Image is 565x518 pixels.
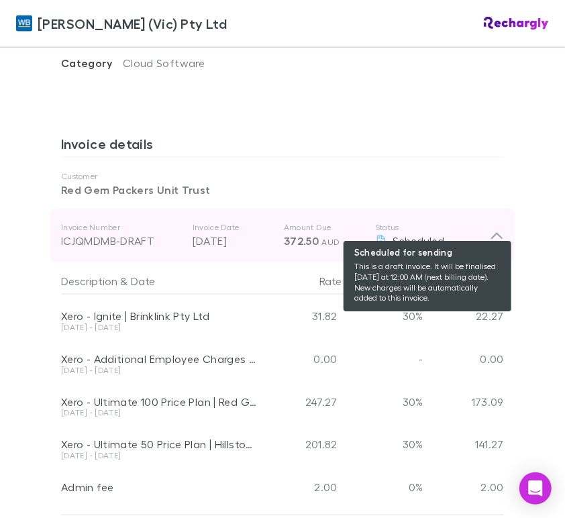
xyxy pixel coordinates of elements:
img: William Buck (Vic) Pty Ltd's Logo [16,15,32,32]
div: 201.82 [262,423,343,466]
img: Rechargly Logo [484,17,549,30]
div: 30% [343,295,423,338]
p: Invoice Number [61,222,182,233]
button: Date [131,268,155,295]
div: 173.09 [423,380,504,423]
div: ICJQMDMB-DRAFT [61,233,182,249]
p: Invoice Date [193,222,273,233]
div: Invoice NumberICJQMDMB-DRAFTInvoice Date[DATE]Amount Due372.50 AUDStatus [50,209,515,262]
span: 372.50 [284,234,319,248]
p: Red Gem Packers Unit Trust [61,182,504,198]
div: [DATE] - [DATE] [61,409,257,417]
span: [PERSON_NAME] (Vic) Pty Ltd [38,13,227,34]
div: 141.27 [423,423,504,466]
span: AUD [322,237,340,247]
div: - [343,338,423,380]
div: 0% [343,466,423,509]
div: Xero - Ultimate 50 Price Plan | Hillston Farms Partnership [61,438,257,452]
p: Status [375,222,490,233]
p: [DATE] [193,233,273,249]
div: 0.00 [423,338,504,380]
div: 2.00 [423,466,504,509]
div: [DATE] - [DATE] [61,452,257,460]
div: Open Intercom Messenger [519,472,552,505]
div: 22.27 [423,295,504,338]
div: [DATE] - [DATE] [61,323,257,331]
p: Customer [61,171,504,182]
div: 2.00 [262,466,343,509]
div: Xero - Ultimate 100 Price Plan | Red Gem Packers Unit Trust [61,395,257,409]
span: Scheduled [393,234,444,247]
div: Admin fee [61,481,257,495]
div: Xero - Additional Employee Charges over 100 | Red Gem Packers Unit Trust [61,352,257,366]
span: Category [61,56,123,70]
div: 30% [343,380,423,423]
h3: Invoice details [61,136,504,157]
button: Description [61,268,117,295]
p: Amount Due [284,222,364,233]
div: 0.00 [262,338,343,380]
div: 247.27 [262,380,343,423]
div: 30% [343,423,423,466]
div: & [61,268,257,295]
div: [DATE] - [DATE] [61,366,257,374]
span: Cloud Software [123,56,205,69]
div: Xero - Ignite | Brinklink Pty Ltd [61,309,257,323]
div: 31.82 [262,295,343,338]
